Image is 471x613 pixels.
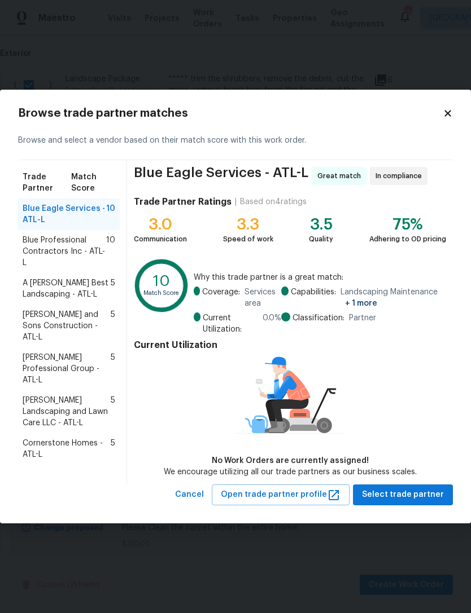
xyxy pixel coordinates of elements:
[164,466,417,478] div: We encourage utilizing all our trade partners as our business scales.
[134,167,308,185] span: Blue Eagle Services - ATL-L
[143,290,180,296] text: Match Score
[240,196,307,208] div: Based on 4 ratings
[263,312,281,335] span: 0.0 %
[18,121,453,160] div: Browse and select a vendor based on their match score with this work order.
[369,233,446,245] div: Adhering to OD pricing
[111,309,115,343] span: 5
[23,171,71,194] span: Trade Partner
[23,203,106,226] span: Blue Eagle Services - ATL-L
[111,277,115,300] span: 5
[18,108,443,119] h2: Browse trade partner matches
[23,438,111,460] span: Cornerstone Homes - ATL-L
[134,339,446,351] h4: Current Utilization
[106,203,115,226] span: 10
[293,312,344,324] span: Classification:
[309,233,333,245] div: Quality
[23,309,111,343] span: [PERSON_NAME] and Sons Construction - ATL-L
[134,219,187,230] div: 3.0
[212,484,350,505] button: Open trade partner profile
[341,286,446,309] span: Landscaping Maintenance
[106,235,115,268] span: 10
[223,233,273,245] div: Speed of work
[111,352,115,386] span: 5
[291,286,336,309] span: Capabilities:
[245,286,281,309] span: Services area
[111,395,115,429] span: 5
[353,484,453,505] button: Select trade partner
[194,272,446,283] span: Why this trade partner is a great match:
[111,438,115,460] span: 5
[153,274,170,289] text: 10
[221,488,341,502] span: Open trade partner profile
[23,277,111,300] span: A [PERSON_NAME] Best Landscaping - ATL-L
[376,170,426,182] span: In compliance
[171,484,208,505] button: Cancel
[317,170,365,182] span: Great match
[23,235,106,268] span: Blue Professional Contractors Inc - ATL-L
[175,488,204,502] span: Cancel
[203,312,258,335] span: Current Utilization:
[349,312,376,324] span: Partner
[369,219,446,230] div: 75%
[223,219,273,230] div: 3.3
[202,286,240,309] span: Coverage:
[134,233,187,245] div: Communication
[134,196,232,208] h4: Trade Partner Ratings
[23,395,111,429] span: [PERSON_NAME] Landscaping and Lawn Care LLC - ATL-L
[23,352,111,386] span: [PERSON_NAME] Professional Group - ATL-L
[345,299,377,307] span: + 1 more
[362,488,444,502] span: Select trade partner
[71,171,115,194] span: Match Score
[164,455,417,466] div: No Work Orders are currently assigned!
[232,196,240,208] div: |
[309,219,333,230] div: 3.5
